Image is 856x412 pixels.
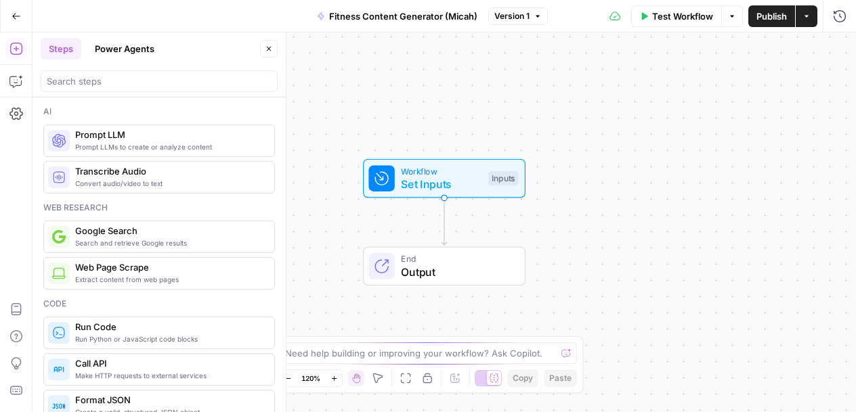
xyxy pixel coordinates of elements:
[87,38,163,60] button: Power Agents
[75,237,263,248] span: Search and retrieve Google results
[401,164,481,177] span: Workflow
[318,159,570,198] div: WorkflowSet InputsInputs
[41,38,81,60] button: Steps
[494,10,530,22] span: Version 1
[488,171,518,186] div: Inputs
[442,198,446,246] g: Edge from start to end
[75,178,263,189] span: Convert audio/video to text
[748,5,795,27] button: Publish
[75,320,263,334] span: Run Code
[401,264,511,280] span: Output
[75,128,263,141] span: Prompt LLM
[329,9,477,23] span: Fitness Content Generator (Micah)
[318,247,570,286] div: EndOutput
[75,141,263,152] span: Prompt LLMs to create or analyze content
[549,372,572,384] span: Paste
[507,369,538,387] button: Copy
[756,9,787,23] span: Publish
[43,106,275,118] div: Ai
[401,252,511,265] span: End
[43,202,275,214] div: Web research
[75,224,263,237] span: Google Search
[513,372,533,384] span: Copy
[309,5,486,27] button: Fitness Content Generator (Micah)
[75,334,263,344] span: Run Python or JavaScript code blocks
[75,357,263,370] span: Call API
[75,370,263,381] span: Make HTTP requests to external services
[631,5,721,27] button: Test Workflow
[301,373,320,384] span: 120%
[652,9,713,23] span: Test Workflow
[544,369,577,387] button: Paste
[75,274,263,285] span: Extract content from web pages
[75,393,263,407] span: Format JSON
[488,7,548,25] button: Version 1
[75,164,263,178] span: Transcribe Audio
[47,74,272,88] input: Search steps
[75,260,263,274] span: Web Page Scrape
[43,298,275,310] div: Code
[401,176,481,192] span: Set Inputs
